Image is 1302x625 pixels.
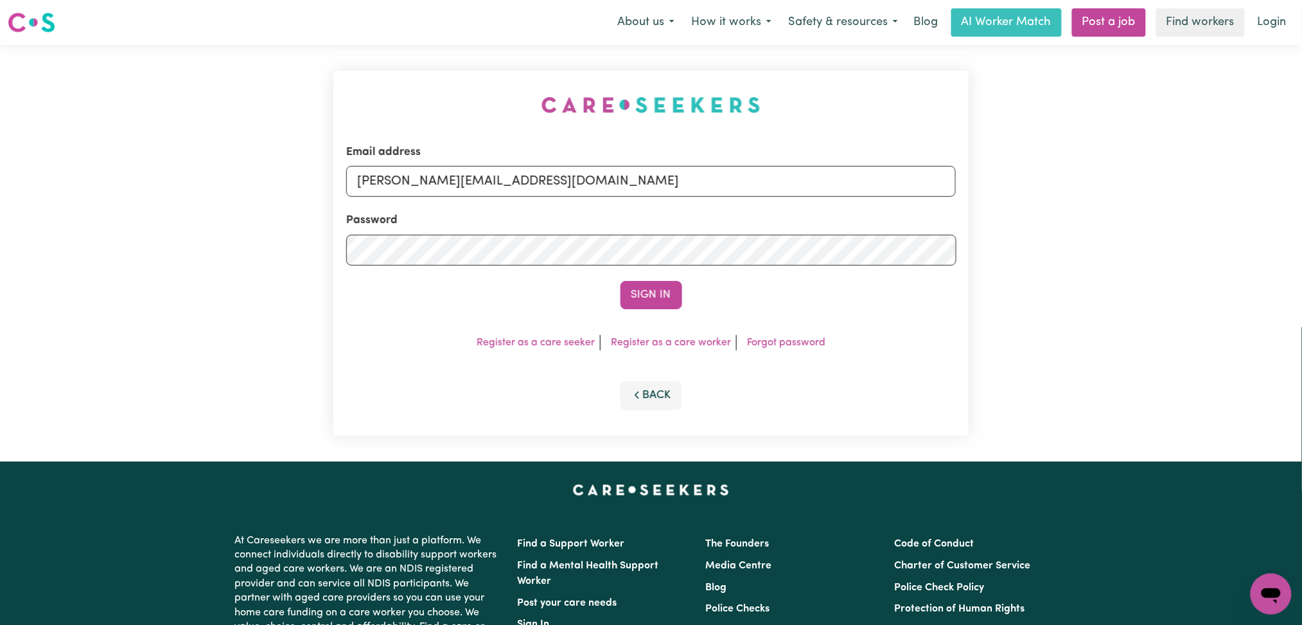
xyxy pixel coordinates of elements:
[894,604,1025,614] a: Protection of Human Rights
[1250,8,1294,37] a: Login
[611,338,731,348] a: Register as a care worker
[894,539,974,549] a: Code of Conduct
[518,598,617,608] a: Post your care needs
[609,9,683,36] button: About us
[706,539,770,549] a: The Founders
[477,338,595,348] a: Register as a care seeker
[573,485,729,495] a: Careseekers home page
[620,281,682,309] button: Sign In
[1156,8,1245,37] a: Find workers
[906,8,946,37] a: Blog
[8,11,55,34] img: Careseekers logo
[706,561,772,571] a: Media Centre
[706,583,727,593] a: Blog
[620,381,682,410] button: Back
[780,9,906,36] button: Safety & resources
[8,8,55,37] a: Careseekers logo
[1251,574,1292,615] iframe: Button to launch messaging window
[894,561,1030,571] a: Charter of Customer Service
[346,212,398,229] label: Password
[518,539,625,549] a: Find a Support Worker
[683,9,780,36] button: How it works
[346,166,956,197] input: Email address
[346,144,421,161] label: Email address
[1072,8,1146,37] a: Post a job
[747,338,825,348] a: Forgot password
[706,604,770,614] a: Police Checks
[518,561,659,586] a: Find a Mental Health Support Worker
[951,8,1062,37] a: AI Worker Match
[894,583,984,593] a: Police Check Policy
